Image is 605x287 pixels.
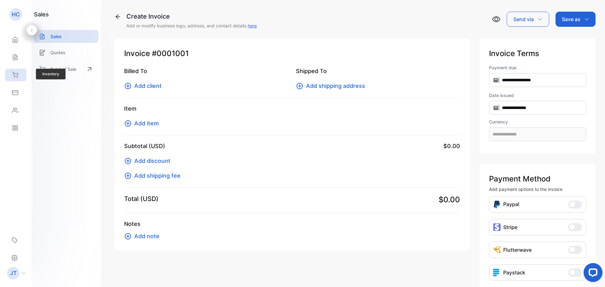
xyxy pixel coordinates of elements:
[124,142,165,150] p: Subtotal (USD)
[439,194,460,205] span: $0.00
[34,10,49,19] h1: sales
[124,157,174,165] button: Add discount
[489,92,586,99] label: Date issued
[124,171,184,180] button: Add shipping fee
[134,119,159,128] span: Add item
[513,15,534,23] p: Send via
[50,66,76,72] p: Point of Sale
[50,33,62,40] p: Sales
[50,49,66,56] p: Quotes
[489,118,586,125] label: Currency
[12,10,20,19] p: HC
[34,62,98,76] a: Point of Sale
[507,12,549,27] button: Send via
[124,104,460,113] p: Item
[152,48,189,59] span: #0001001
[34,30,98,43] a: Sales
[556,12,596,27] button: Save as
[489,173,586,185] p: Payment Method
[124,119,163,128] button: Add item
[443,142,460,150] span: $0.00
[124,194,158,204] p: Total (USD)
[493,223,501,231] img: icon
[10,269,17,277] p: JT
[124,220,460,228] p: Notes
[489,186,586,192] p: Add payment options to the invoice
[126,12,257,21] div: Create Invoice
[124,232,163,240] button: Add note
[503,246,532,254] p: Flutterwave
[124,67,288,75] p: Billed To
[579,261,605,287] iframe: LiveChat chat widget
[134,82,162,90] span: Add client
[36,69,66,79] span: Inventory
[124,82,165,90] button: Add client
[134,171,181,180] span: Add shipping fee
[34,46,98,59] a: Quotes
[503,269,525,276] p: Paystack
[493,246,501,254] img: Icon
[134,157,170,165] span: Add discount
[503,223,517,231] p: Stripe
[562,15,580,23] p: Save as
[493,269,501,276] img: icon
[306,82,365,90] span: Add shipping address
[124,48,460,59] p: Invoice
[296,67,460,75] p: Shipped To
[296,82,369,90] button: Add shipping address
[134,232,159,240] span: Add note
[248,23,257,28] a: here
[503,200,519,209] p: Paypal
[126,22,257,29] p: Add or modify business logo, address, and contact details
[489,64,586,71] label: Payment due
[493,200,501,209] img: Icon
[489,48,586,59] p: Invoice Terms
